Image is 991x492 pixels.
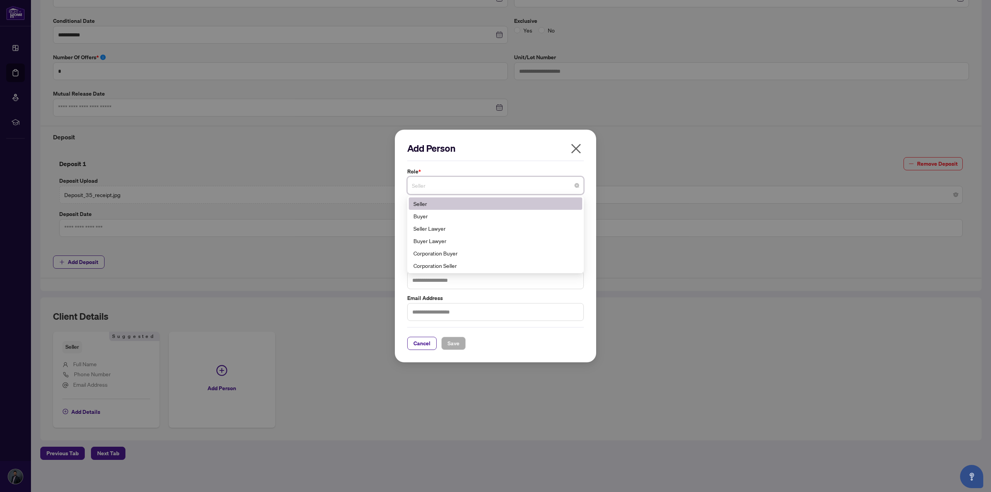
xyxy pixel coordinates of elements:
label: Role [407,167,584,176]
span: close [570,142,582,155]
div: Corporation Seller [413,261,578,270]
span: close-circle [574,183,579,188]
button: Open asap [960,465,983,488]
button: Save [441,337,466,350]
div: Buyer Lawyer [409,235,582,247]
button: Cancel [407,337,437,350]
h2: Add Person [407,142,584,154]
div: Buyer [409,210,582,222]
div: Buyer Lawyer [413,237,578,245]
label: Email Address [407,294,584,302]
div: Buyer [413,212,578,220]
div: Corporation Buyer [413,249,578,257]
div: Corporation Buyer [409,247,582,259]
span: Seller [412,178,579,193]
div: Seller [413,199,578,208]
div: Corporation Seller [409,259,582,272]
div: Seller [409,197,582,210]
div: Seller Lawyer [413,224,578,233]
div: Seller Lawyer [409,222,582,235]
span: Cancel [413,337,430,350]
